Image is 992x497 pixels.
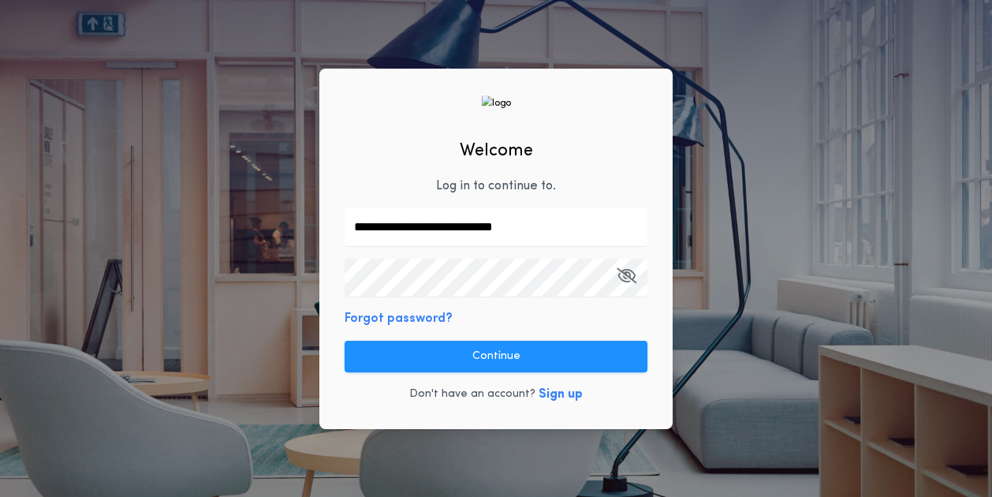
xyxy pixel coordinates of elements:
[481,95,511,110] img: logo
[436,177,556,196] p: Log in to continue to .
[345,341,647,372] button: Continue
[539,385,583,404] button: Sign up
[460,138,533,164] h2: Welcome
[345,309,453,328] button: Forgot password?
[409,387,535,402] p: Don't have an account?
